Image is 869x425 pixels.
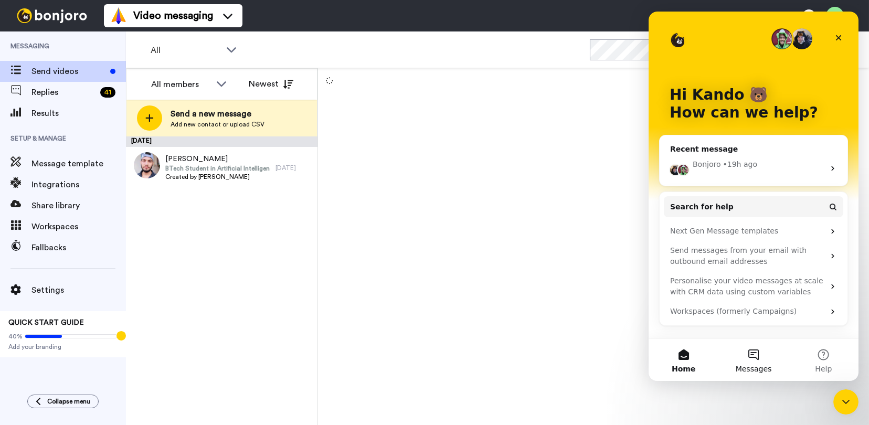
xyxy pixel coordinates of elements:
[116,331,126,341] div: Tooltip anchor
[31,220,126,233] span: Workspaces
[165,173,270,181] span: Created by [PERSON_NAME]
[241,73,301,94] button: Newest
[8,332,23,341] span: 40%
[31,65,106,78] span: Send videos
[165,154,270,164] span: [PERSON_NAME]
[47,397,90,406] span: Collapse menu
[133,8,213,23] span: Video messaging
[171,120,264,129] span: Add new contact or upload CSV
[171,108,264,120] span: Send a new message
[31,157,126,170] span: Message template
[31,241,126,254] span: Fallbacks
[126,136,317,147] div: [DATE]
[27,395,99,408] button: Collapse menu
[31,86,96,99] span: Replies
[151,44,221,57] span: All
[134,152,160,178] img: ad3ed8e9-57e5-47d6-929d-71b30c50def1.jpg
[165,164,270,173] span: BTech Student in Artificial Intelligence
[833,389,859,415] iframe: Intercom live chat
[13,8,91,23] img: bj-logo-header-white.svg
[8,343,118,351] span: Add your branding
[110,7,127,24] img: vm-color.svg
[151,78,211,91] div: All members
[31,199,126,212] span: Share library
[100,87,115,98] div: 41
[31,107,126,120] span: Results
[31,178,126,191] span: Integrations
[275,164,312,172] div: [DATE]
[649,12,859,381] iframe: Intercom live chat
[8,319,84,326] span: QUICK START GUIDE
[31,284,126,296] span: Settings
